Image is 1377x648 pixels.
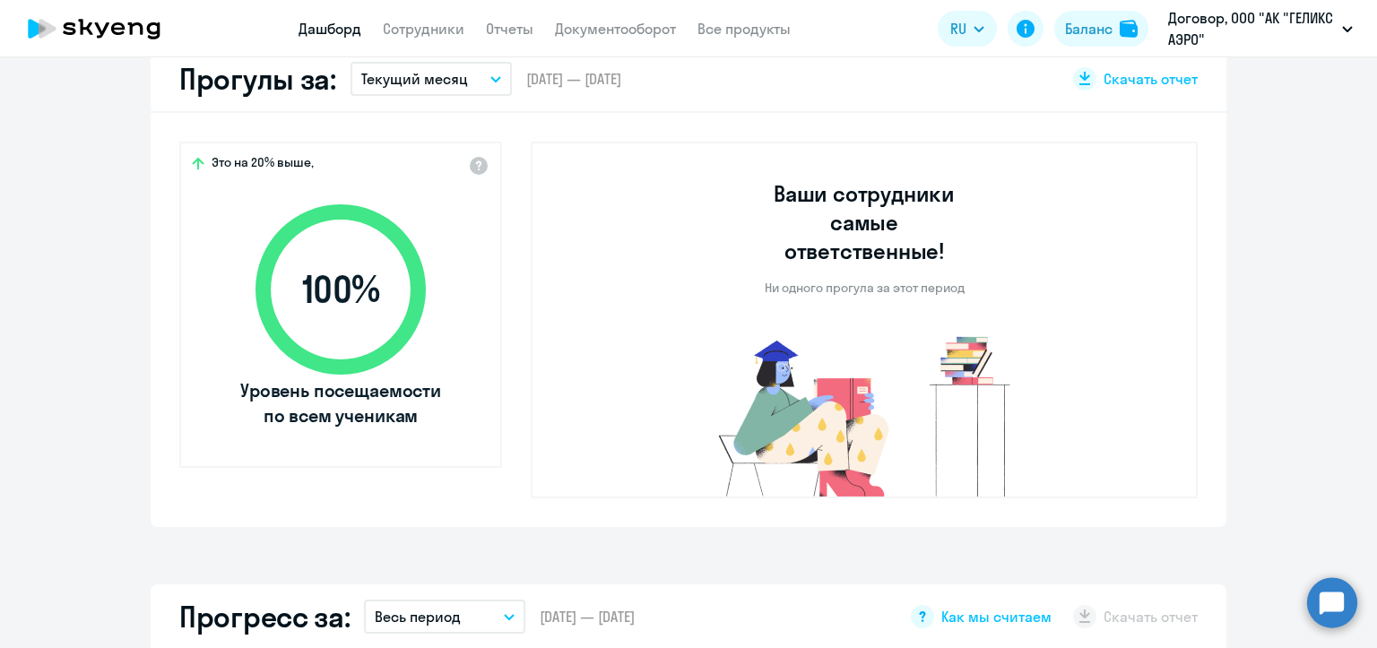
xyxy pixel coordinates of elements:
[1159,7,1362,50] button: Договор, ООО "АК "ГЕЛИКС АЭРО"
[950,18,966,39] span: RU
[375,606,461,627] p: Весь период
[486,20,533,38] a: Отчеты
[299,20,361,38] a: Дашборд
[351,62,512,96] button: Текущий месяц
[238,268,444,311] span: 100 %
[179,61,336,97] h2: Прогулы за:
[685,332,1044,497] img: no-truants
[555,20,676,38] a: Документооборот
[212,154,314,176] span: Это на 20% выше,
[1065,18,1113,39] div: Баланс
[941,607,1052,626] span: Как мы считаем
[383,20,464,38] a: Сотрудники
[749,179,980,265] h3: Ваши сотрудники самые ответственные!
[361,68,468,90] p: Текущий месяц
[1120,20,1138,38] img: balance
[1054,11,1148,47] button: Балансbalance
[364,600,525,634] button: Весь период
[938,11,997,47] button: RU
[1168,7,1335,50] p: Договор, ООО "АК "ГЕЛИКС АЭРО"
[238,378,444,428] span: Уровень посещаемости по всем ученикам
[540,607,635,626] span: [DATE] — [DATE]
[179,599,350,635] h2: Прогресс за:
[1104,69,1198,89] span: Скачать отчет
[765,280,965,296] p: Ни одного прогула за этот период
[697,20,791,38] a: Все продукты
[526,69,621,89] span: [DATE] — [DATE]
